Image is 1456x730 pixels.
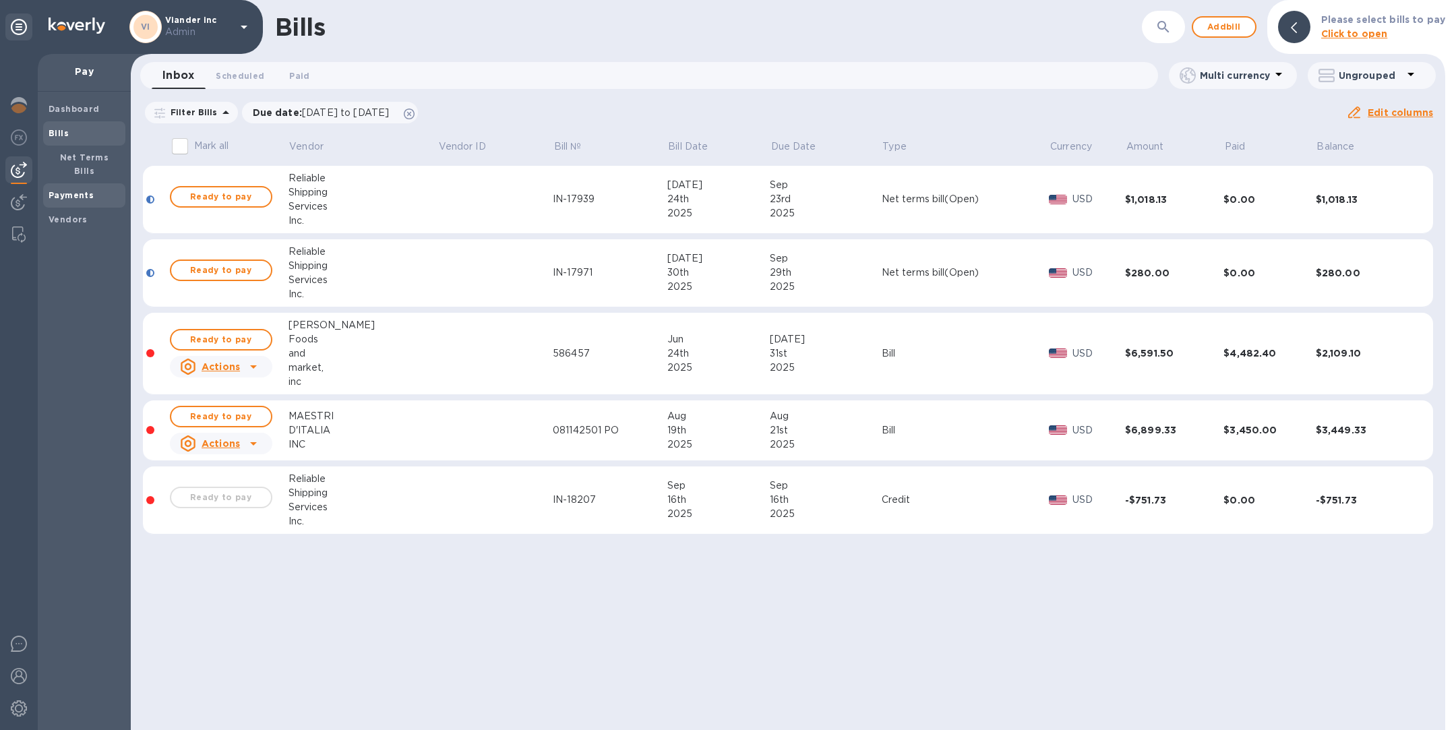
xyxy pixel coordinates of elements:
u: Edit columns [1368,107,1433,118]
div: $2,109.10 [1316,346,1415,360]
div: inc [289,375,437,389]
div: 2025 [770,280,882,294]
b: Vendors [49,214,88,224]
div: market, [289,361,437,375]
div: Net terms bill [882,266,945,280]
p: Filter Bills [165,107,218,118]
div: 081142501 PO [553,423,667,437]
div: 2025 [667,280,770,294]
div: [DATE] [667,251,770,266]
p: Due Date [771,140,816,154]
p: Type [882,140,907,154]
div: Services [289,200,437,214]
div: 30th [667,266,770,280]
div: 2025 [770,361,882,375]
div: MAESTRI [289,409,437,423]
div: Foods [289,332,437,346]
p: Paid [1225,140,1246,154]
img: USD [1049,268,1067,278]
div: IN-18207 [553,493,667,507]
span: [DATE] to [DATE] [302,107,389,118]
img: USD [1049,195,1067,204]
p: USD [1072,346,1125,361]
div: Services [289,273,437,287]
b: Please select bills to pay [1321,14,1445,25]
span: Amount [1126,140,1182,154]
div: Bill [882,423,1050,437]
span: Ready to pay [182,189,260,205]
div: (Open) [882,192,1050,206]
p: Mark all [194,139,229,153]
p: Bill № [554,140,582,154]
span: Balance [1316,140,1372,154]
button: Addbill [1192,16,1256,38]
span: Paid [1225,140,1263,154]
span: Add bill [1204,19,1244,35]
div: Sep [770,479,882,493]
b: Payments [49,190,94,200]
div: 2025 [667,507,770,521]
p: Ungrouped [1339,69,1403,82]
div: $6,899.33 [1125,423,1223,437]
div: 24th [667,346,770,361]
div: Shipping [289,185,437,200]
div: $3,450.00 [1223,423,1315,437]
img: USD [1049,425,1067,435]
div: 2025 [667,437,770,452]
div: (Open) [882,266,1050,280]
img: Foreign exchange [11,129,27,146]
span: Inbox [162,66,194,85]
div: Sep [667,479,770,493]
div: and [289,346,437,361]
p: Multi currency [1200,69,1271,82]
p: USD [1072,493,1125,507]
p: USD [1072,423,1125,437]
div: 2025 [667,206,770,220]
div: $3,449.33 [1316,423,1415,437]
span: Bill № [554,140,599,154]
div: [DATE] [667,178,770,192]
div: Inc. [289,214,437,228]
div: Credit [882,493,1050,507]
div: IN-17939 [553,192,667,206]
img: USD [1049,348,1067,358]
div: 24th [667,192,770,206]
p: Bill Date [668,140,708,154]
p: Vendor [289,140,324,154]
div: Sep [770,178,882,192]
b: Click to open [1321,28,1388,39]
span: Ready to pay [182,332,260,348]
button: Ready to pay [170,406,272,427]
span: Due Date [771,140,834,154]
p: Balance [1316,140,1354,154]
div: $6,591.50 [1125,346,1223,360]
p: Currency [1050,140,1092,154]
b: Net Terms Bills [60,152,109,176]
div: Aug [770,409,882,423]
div: 31st [770,346,882,361]
div: 23rd [770,192,882,206]
span: Ready to pay [182,408,260,425]
div: 2025 [667,361,770,375]
span: Paid [289,69,309,83]
button: Ready to pay [170,260,272,281]
b: Bills [49,128,69,138]
div: IN-17971 [553,266,667,280]
div: D'ITALIA [289,423,437,437]
p: Admin [165,25,233,39]
span: Vendor ID [439,140,504,154]
b: Dashboard [49,104,100,114]
p: Amount [1126,140,1164,154]
div: 21st [770,423,882,437]
p: Vendor ID [439,140,486,154]
div: 16th [770,493,882,507]
div: $0.00 [1223,266,1315,280]
p: USD [1072,266,1125,280]
div: 2025 [770,507,882,521]
div: 16th [667,493,770,507]
h1: Bills [275,13,325,41]
div: Reliable [289,472,437,486]
span: Type [882,140,924,154]
div: -$751.73 [1125,493,1223,507]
